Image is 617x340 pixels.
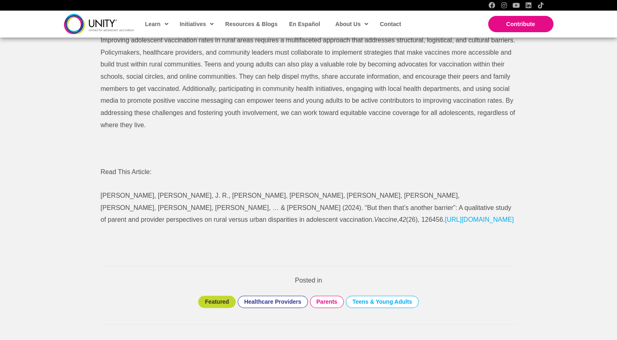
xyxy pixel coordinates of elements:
[399,216,406,223] span: 42
[225,21,277,27] span: Resources & Blogs
[285,15,323,33] a: En Español
[374,216,397,223] span: Vaccine
[488,16,553,32] a: Contribute
[406,216,445,223] span: (26), 126456.
[397,216,398,223] span: ,
[205,298,229,305] a: Featured
[244,298,301,305] a: Healthcare Providers
[513,2,520,9] a: YouTube
[506,21,535,27] span: Contribute
[93,274,525,287] p: Posted in
[145,18,168,30] span: Learn
[64,14,134,34] img: unity-logo-dark
[501,2,507,9] a: Instagram
[289,21,320,27] span: En Español
[101,37,515,128] span: Improving adolescent vaccination rates in rural areas requires a multifaceted approach that addre...
[380,21,401,27] span: Contact
[331,15,372,33] a: About Us
[525,2,532,9] a: LinkedIn
[489,2,495,9] a: Facebook
[101,168,152,175] span: Read This Article:
[101,192,511,223] span: [PERSON_NAME], [PERSON_NAME], J. R., [PERSON_NAME], [PERSON_NAME], [PERSON_NAME], [PERSON_NAME], ...
[537,2,544,9] a: TikTok
[376,15,404,33] a: Contact
[221,15,281,33] a: Resources & Blogs
[335,18,368,30] span: About Us
[445,216,514,223] a: [URL][DOMAIN_NAME]
[352,298,412,305] a: Teens & Young Adults
[180,18,214,30] span: Initiatives
[316,298,337,305] a: Parents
